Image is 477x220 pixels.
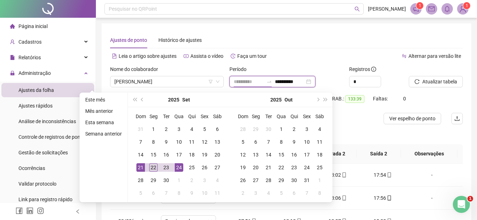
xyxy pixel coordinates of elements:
div: 13:06 [321,194,354,202]
div: 8 [149,138,158,146]
td: 2025-11-06 [288,187,300,199]
div: 17:54 [366,171,400,179]
td: 2025-10-04 [313,123,326,136]
div: 22 [277,163,286,172]
span: 133:39 [345,95,364,103]
div: 11 [315,138,324,146]
div: 23 [290,163,298,172]
span: Faça um tour [237,53,267,59]
td: 2025-09-29 [249,123,262,136]
span: Administração [18,70,51,76]
td: 2025-09-16 [160,148,173,161]
span: Ajustes rápidos [18,103,53,109]
span: Cadastros [18,39,42,45]
span: Leia o artigo sobre ajustes [119,53,177,59]
span: down [216,79,220,84]
div: 24 [175,163,183,172]
td: 2025-09-25 [185,161,198,174]
label: Nome do colaborador [110,65,163,73]
div: 6 [213,125,222,133]
div: 17 [303,150,311,159]
div: 30 [264,125,273,133]
button: month panel [182,93,190,107]
div: 5 [277,189,286,197]
th: Sáb [211,110,224,123]
td: 2025-10-17 [300,148,313,161]
div: 6 [290,189,298,197]
span: instagram [37,207,44,214]
div: 25 [315,163,324,172]
th: Entrada 2 [312,144,356,164]
td: 2025-11-07 [300,187,313,199]
div: 2 [162,125,170,133]
td: 2025-11-05 [275,187,288,199]
span: Faltas: [373,96,389,101]
div: - [411,194,453,202]
li: Este mês [82,95,125,104]
td: 2025-09-28 [134,174,147,187]
div: 21 [136,163,145,172]
div: 26 [239,176,247,185]
div: 30 [290,176,298,185]
div: 7 [303,189,311,197]
td: 2025-11-08 [313,187,326,199]
td: 2025-10-21 [262,161,275,174]
div: 10 [303,138,311,146]
td: 2025-10-08 [275,136,288,148]
div: 10 [200,189,209,197]
div: 15 [149,150,158,159]
div: 2 [188,176,196,185]
div: 23 [162,163,170,172]
div: 27 [251,176,260,185]
div: 13 [213,138,222,146]
span: linkedin [26,207,33,214]
div: 5 [239,138,247,146]
td: 2025-10-15 [275,148,288,161]
div: 29 [277,176,286,185]
div: 27 [213,163,222,172]
td: 2025-10-05 [237,136,249,148]
span: Alternar para versão lite [408,53,461,59]
div: 10 [175,138,183,146]
td: 2025-09-10 [173,136,185,148]
button: super-prev-year [131,93,139,107]
td: 2025-10-30 [288,174,300,187]
td: 2025-10-02 [185,174,198,187]
div: 8 [315,189,324,197]
td: 2025-09-11 [185,136,198,148]
td: 2025-10-20 [249,161,262,174]
td: 2025-10-09 [185,187,198,199]
td: 2025-09-06 [211,123,224,136]
span: [PERSON_NAME] [368,5,406,13]
div: 22 [149,163,158,172]
td: 2025-10-01 [173,174,185,187]
span: Link para registro rápido [18,197,72,202]
th: Observações [401,144,457,164]
span: lock [10,71,15,76]
button: Ver espelho de ponto [384,113,441,124]
td: 2025-09-15 [147,148,160,161]
span: Relatórios [18,55,41,60]
th: Qua [173,110,185,123]
div: 13 [251,150,260,159]
th: Ter [160,110,173,123]
span: facebook [16,207,23,214]
div: 20 [251,163,260,172]
span: Gestão de solicitações [18,150,68,155]
div: 6 [251,138,260,146]
div: 7 [162,189,170,197]
td: 2025-10-22 [275,161,288,174]
div: 30 [162,176,170,185]
img: 73614 [457,4,468,14]
td: 2025-10-03 [300,123,313,136]
div: 28 [239,125,247,133]
th: Ter [262,110,275,123]
td: 2025-10-01 [275,123,288,136]
div: 26 [200,163,209,172]
div: 28 [264,176,273,185]
td: 2025-10-16 [288,148,300,161]
div: 3 [251,189,260,197]
td: 2025-09-19 [198,148,211,161]
div: 9 [188,189,196,197]
td: 2025-09-28 [237,123,249,136]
